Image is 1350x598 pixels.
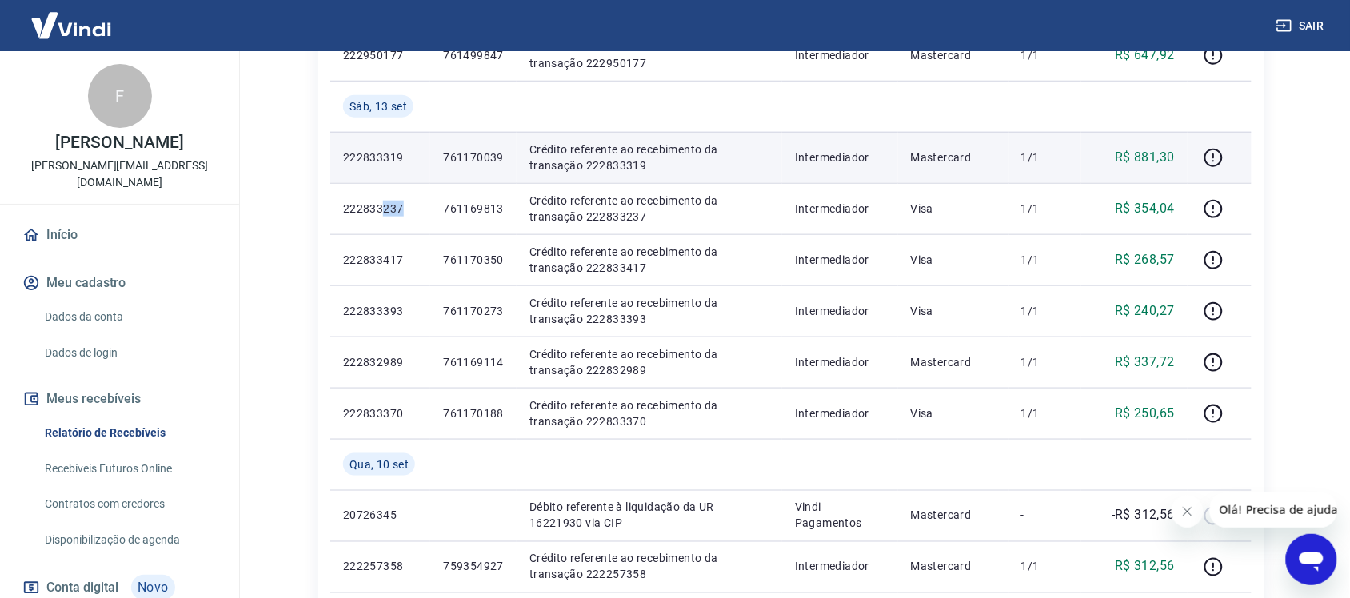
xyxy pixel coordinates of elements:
p: R$ 312,56 [1116,557,1176,576]
p: Crédito referente ao recebimento da transação 222833237 [529,193,769,225]
p: R$ 240,27 [1116,301,1176,321]
button: Meu cadastro [19,265,220,301]
p: [PERSON_NAME] [55,134,183,151]
p: [PERSON_NAME][EMAIL_ADDRESS][DOMAIN_NAME] [13,157,226,191]
p: 761170273 [443,303,504,319]
p: 1/1 [1021,559,1068,575]
p: Crédito referente ao recebimento da transação 222832989 [529,346,769,378]
a: Início [19,217,220,253]
a: Dados de login [38,337,220,369]
p: 222833393 [343,303,417,319]
p: R$ 250,65 [1116,404,1176,423]
p: 761170188 [443,405,504,421]
p: Mastercard [911,149,996,165]
p: 222833237 [343,201,417,217]
a: Dados da conta [38,301,220,333]
p: 1/1 [1021,354,1068,370]
p: 222832989 [343,354,417,370]
p: 761499847 [443,47,504,63]
iframe: Mensagem da empresa [1210,492,1337,528]
p: Intermediador [795,252,885,268]
p: R$ 337,72 [1116,353,1176,372]
p: Visa [911,252,996,268]
p: Intermediador [795,149,885,165]
p: Mastercard [911,354,996,370]
p: 222833319 [343,149,417,165]
p: Intermediador [795,201,885,217]
p: Mastercard [911,559,996,575]
p: 222833417 [343,252,417,268]
p: Intermediador [795,405,885,421]
span: Qua, 10 set [349,456,409,472]
p: 1/1 [1021,405,1068,421]
p: R$ 881,30 [1116,148,1176,167]
p: R$ 354,04 [1116,199,1176,218]
iframe: Botão para abrir a janela de mensagens [1286,534,1337,585]
p: Intermediador [795,47,885,63]
p: 1/1 [1021,47,1068,63]
p: 20726345 [343,508,417,524]
p: Mastercard [911,47,996,63]
p: Crédito referente ao recebimento da transação 222257358 [529,551,769,583]
p: Intermediador [795,559,885,575]
p: 222950177 [343,47,417,63]
p: Crédito referente ao recebimento da transação 222950177 [529,39,769,71]
button: Sair [1273,11,1331,41]
p: Mastercard [911,508,996,524]
p: Crédito referente ao recebimento da transação 222833393 [529,295,769,327]
p: 761170350 [443,252,504,268]
p: 1/1 [1021,303,1068,319]
span: Olá! Precisa de ajuda? [10,11,134,24]
p: 222833370 [343,405,417,421]
button: Meus recebíveis [19,381,220,417]
p: 1/1 [1021,252,1068,268]
p: Crédito referente ao recebimento da transação 222833319 [529,142,769,173]
p: Intermediador [795,354,885,370]
p: Visa [911,405,996,421]
p: R$ 268,57 [1116,250,1176,269]
p: Intermediador [795,303,885,319]
p: 1/1 [1021,149,1068,165]
a: Disponibilização de agenda [38,524,220,556]
p: -R$ 312,56 [1112,506,1175,525]
p: 222257358 [343,559,417,575]
img: Vindi [19,1,123,50]
p: Crédito referente ao recebimento da transação 222833370 [529,397,769,429]
a: Contratos com credores [38,488,220,520]
p: Vindi Pagamentos [795,500,885,532]
p: 761169813 [443,201,504,217]
p: 1/1 [1021,201,1068,217]
p: 759354927 [443,559,504,575]
a: Recebíveis Futuros Online [38,452,220,485]
a: Relatório de Recebíveis [38,417,220,449]
p: Visa [911,303,996,319]
p: 761170039 [443,149,504,165]
p: R$ 647,92 [1116,46,1176,65]
iframe: Fechar mensagem [1172,496,1204,528]
p: Crédito referente ao recebimento da transação 222833417 [529,244,769,276]
p: Visa [911,201,996,217]
span: Sáb, 13 set [349,98,407,114]
p: - [1021,508,1068,524]
p: 761169114 [443,354,504,370]
p: Débito referente à liquidação da UR 16221930 via CIP [529,500,769,532]
div: F [88,64,152,128]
